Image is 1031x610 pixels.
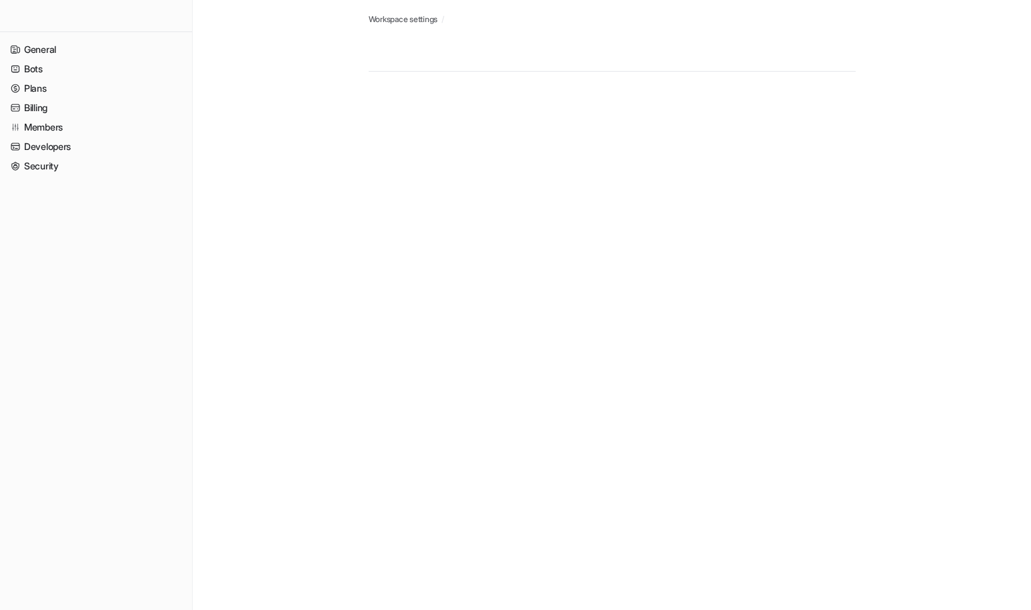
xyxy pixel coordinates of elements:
[5,79,187,98] a: Plans
[5,40,187,59] a: General
[5,157,187,175] a: Security
[5,98,187,117] a: Billing
[369,13,438,25] a: Workspace settings
[5,137,187,156] a: Developers
[442,13,444,25] span: /
[5,118,187,137] a: Members
[5,60,187,78] a: Bots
